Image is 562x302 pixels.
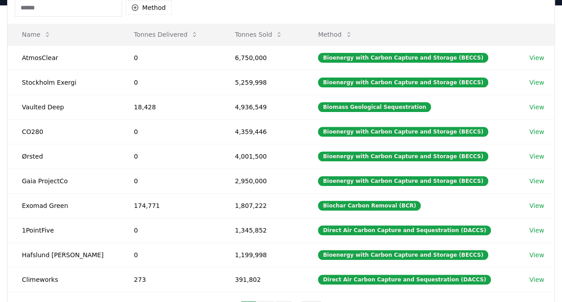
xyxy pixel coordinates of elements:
[8,168,120,193] td: Gaia ProjectCo
[220,193,304,218] td: 1,807,222
[529,250,544,259] a: View
[529,275,544,284] a: View
[120,144,221,168] td: 0
[8,267,120,292] td: Climeworks
[8,45,120,70] td: AtmosClear
[8,218,120,242] td: 1PointFive
[126,0,172,15] button: Method
[120,218,221,242] td: 0
[120,193,221,218] td: 174,771
[120,95,221,119] td: 18,428
[529,53,544,62] a: View
[120,168,221,193] td: 0
[220,144,304,168] td: 4,001,500
[228,26,290,43] button: Tonnes Sold
[318,176,488,186] div: Bioenergy with Carbon Capture and Storage (BECCS)
[220,267,304,292] td: 391,802
[311,26,359,43] button: Method
[8,70,120,95] td: Stockholm Exergi
[318,225,491,235] div: Direct Air Carbon Capture and Sequestration (DACCS)
[220,242,304,267] td: 1,199,998
[529,78,544,87] a: View
[8,242,120,267] td: Hafslund [PERSON_NAME]
[120,45,221,70] td: 0
[8,193,120,218] td: Exomad Green
[318,201,421,211] div: Biochar Carbon Removal (BCR)
[529,177,544,186] a: View
[318,102,431,112] div: Biomass Geological Sequestration
[120,242,221,267] td: 0
[529,226,544,235] a: View
[8,119,120,144] td: CO280
[318,275,491,285] div: Direct Air Carbon Capture and Sequestration (DACCS)
[220,168,304,193] td: 2,950,000
[529,103,544,112] a: View
[220,218,304,242] td: 1,345,852
[8,95,120,119] td: Vaulted Deep
[318,151,488,161] div: Bioenergy with Carbon Capture and Storage (BECCS)
[220,45,304,70] td: 6,750,000
[120,267,221,292] td: 273
[220,119,304,144] td: 4,359,446
[127,26,206,43] button: Tonnes Delivered
[120,119,221,144] td: 0
[220,70,304,95] td: 5,259,998
[318,250,488,260] div: Bioenergy with Carbon Capture and Storage (BECCS)
[8,144,120,168] td: Ørsted
[15,26,58,43] button: Name
[529,152,544,161] a: View
[120,70,221,95] td: 0
[318,127,488,137] div: Bioenergy with Carbon Capture and Storage (BECCS)
[318,78,488,87] div: Bioenergy with Carbon Capture and Storage (BECCS)
[318,53,488,63] div: Bioenergy with Carbon Capture and Storage (BECCS)
[529,127,544,136] a: View
[529,201,544,210] a: View
[220,95,304,119] td: 4,936,549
